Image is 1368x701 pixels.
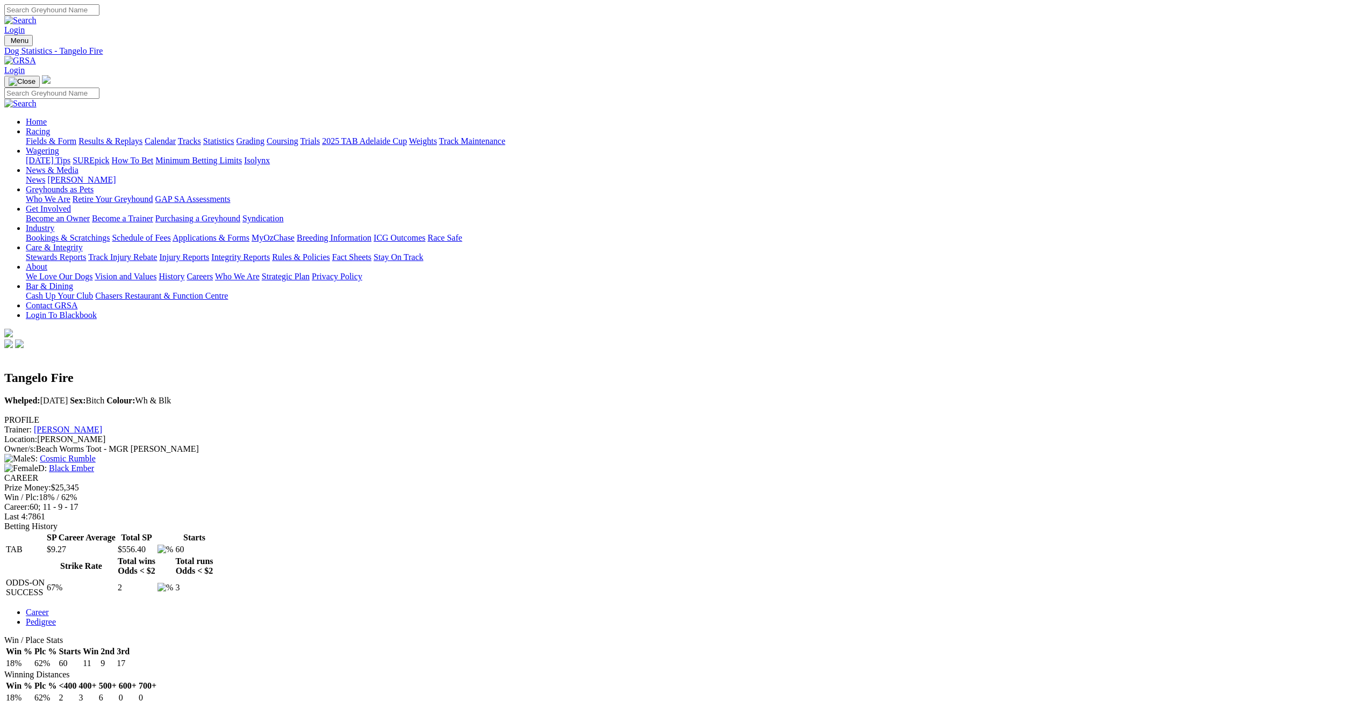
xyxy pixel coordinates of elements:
div: Wagering [26,156,1364,165]
a: GAP SA Assessments [155,194,231,204]
span: Menu [11,37,28,45]
a: Track Maintenance [439,136,505,146]
a: Fact Sheets [332,252,371,262]
a: Race Safe [427,233,462,242]
img: % [157,545,173,554]
a: Track Injury Rebate [88,252,157,262]
a: Pedigree [26,617,56,626]
a: News [26,175,45,184]
td: 18% [5,658,33,669]
th: Win [82,646,99,657]
a: Cash Up Your Club [26,291,93,300]
img: Search [4,16,37,25]
input: Search [4,88,99,99]
a: Black Ember [49,464,94,473]
a: Become an Owner [26,214,90,223]
td: 11 [82,658,99,669]
span: Bitch [70,396,104,405]
span: Owner/s: [4,444,36,453]
img: Search [4,99,37,109]
a: Applications & Forms [173,233,249,242]
div: 18% / 62% [4,493,1364,502]
td: 9 [100,658,115,669]
th: 3rd [116,646,130,657]
a: Home [26,117,47,126]
a: We Love Our Dogs [26,272,92,281]
img: logo-grsa-white.png [42,75,51,84]
a: Integrity Reports [211,252,270,262]
div: About [26,272,1364,281]
input: Search [4,4,99,16]
th: Starts [58,646,81,657]
a: Stewards Reports [26,252,86,262]
a: Grading [237,136,264,146]
a: Coursing [267,136,298,146]
th: Strike Rate [46,556,116,576]
a: Statistics [203,136,234,146]
div: News & Media [26,175,1364,185]
div: Winning Distances [4,670,1364,680]
a: Care & Integrity [26,243,83,252]
a: Chasers Restaurant & Function Centre [95,291,228,300]
a: Who We Are [26,194,70,204]
th: Plc % [34,646,57,657]
div: Racing [26,136,1364,146]
a: History [159,272,184,281]
td: TAB [5,544,45,555]
a: 2025 TAB Adelaide Cup [322,136,407,146]
a: Dog Statistics - Tangelo Fire [4,46,1364,56]
span: D: [4,464,47,473]
a: Syndication [242,214,283,223]
td: 67% [46,577,116,598]
span: Trainer: [4,425,32,434]
td: 2 [117,577,156,598]
a: Career [26,608,49,617]
b: Whelped: [4,396,40,405]
a: About [26,262,47,271]
a: Contact GRSA [26,301,77,310]
b: Sex: [70,396,85,405]
img: logo-grsa-white.png [4,329,13,337]
img: twitter.svg [15,339,24,348]
a: Calendar [145,136,176,146]
a: Cosmic Rumble [40,454,96,463]
div: $25,345 [4,483,1364,493]
div: Beach Worms Toot - MGR [PERSON_NAME] [4,444,1364,454]
th: SP Career Average [46,532,116,543]
a: Login To Blackbook [26,310,97,320]
h2: Tangelo Fire [4,371,1364,385]
a: How To Bet [112,156,154,165]
th: 500+ [98,681,117,691]
img: % [157,583,173,592]
button: Toggle navigation [4,76,40,88]
a: Industry [26,223,54,233]
span: Location: [4,435,37,444]
img: Male [4,454,31,464]
th: Win % [5,646,33,657]
span: Wh & Blk [106,396,171,405]
b: Colour: [106,396,135,405]
span: S: [4,454,38,463]
a: Privacy Policy [312,272,362,281]
span: Career: [4,502,30,511]
a: News & Media [26,165,78,175]
a: ICG Outcomes [374,233,425,242]
a: Bookings & Scratchings [26,233,110,242]
a: Stay On Track [374,252,423,262]
a: Results & Replays [78,136,142,146]
td: 60 [175,544,213,555]
a: Isolynx [244,156,270,165]
div: Care & Integrity [26,252,1364,262]
th: 600+ [118,681,137,691]
a: MyOzChase [252,233,295,242]
a: Who We Are [215,272,260,281]
td: $556.40 [117,544,156,555]
a: Breeding Information [297,233,371,242]
th: Total SP [117,532,156,543]
img: facebook.svg [4,339,13,348]
th: Total runs Odds < $2 [175,556,213,576]
a: Weights [409,136,437,146]
a: Injury Reports [159,252,209,262]
td: 17 [116,658,130,669]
